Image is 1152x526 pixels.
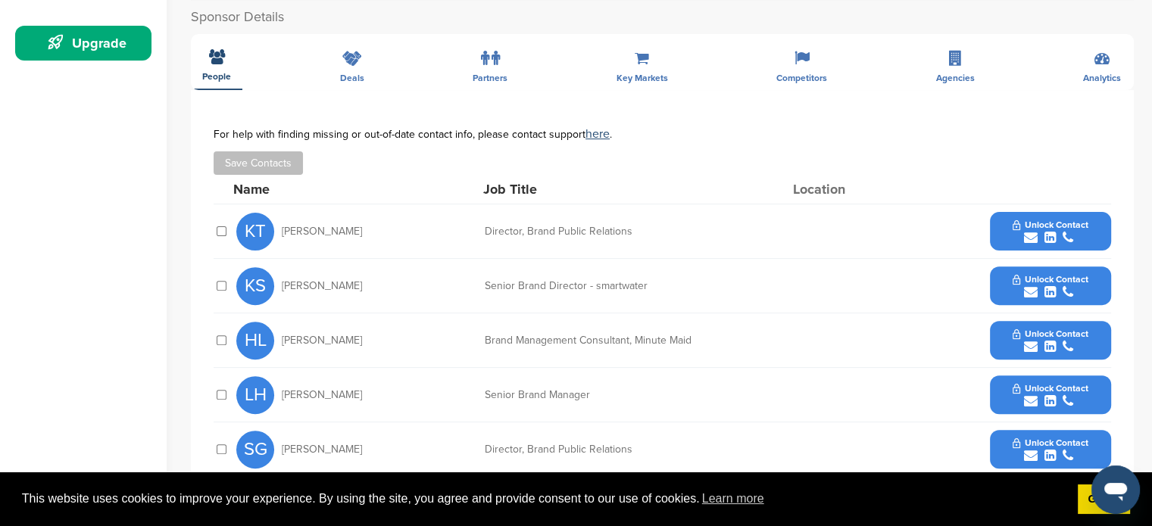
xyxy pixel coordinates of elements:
[1013,328,1088,339] span: Unlock Contact
[282,281,362,291] span: [PERSON_NAME]
[1013,219,1088,230] span: Unlock Contact
[994,372,1106,418] button: Unlock Contact
[994,427,1106,472] button: Unlock Contact
[236,376,274,414] span: LH
[485,390,712,400] div: Senior Brand Manager
[1013,383,1088,394] span: Unlock Contact
[994,209,1106,254] button: Unlock Contact
[994,318,1106,363] button: Unlock Contact
[236,322,274,359] span: HL
[793,182,907,196] div: Location
[700,487,766,510] a: learn more about cookies
[1078,484,1130,515] a: dismiss cookie message
[485,226,712,237] div: Director, Brand Public Relations
[282,226,362,237] span: [PERSON_NAME]
[23,30,151,57] div: Upgrade
[22,487,1066,510] span: This website uses cookies to improve your experience. By using the site, you agree and provide co...
[585,126,610,142] a: here
[233,182,400,196] div: Name
[236,267,274,305] span: KS
[485,281,712,291] div: Senior Brand Director - smartwater
[282,444,362,455] span: [PERSON_NAME]
[15,26,151,61] a: Upgrade
[214,151,303,175] button: Save Contacts
[994,263,1106,309] button: Unlock Contact
[483,182,710,196] div: Job Title
[236,213,274,251] span: KT
[1013,274,1088,285] span: Unlock Contact
[214,128,1111,140] div: For help with finding missing or out-of-date contact info, please contact support .
[485,444,712,455] div: Director, Brand Public Relations
[282,390,362,400] span: [PERSON_NAME]
[1013,437,1088,448] span: Unlock Contact
[1091,465,1140,514] iframe: Button to launch messaging window
[282,335,362,346] span: [PERSON_NAME]
[236,431,274,468] span: SG
[191,7,1134,27] h2: Sponsor Details
[485,335,712,346] div: Brand Management Consultant, Minute Maid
